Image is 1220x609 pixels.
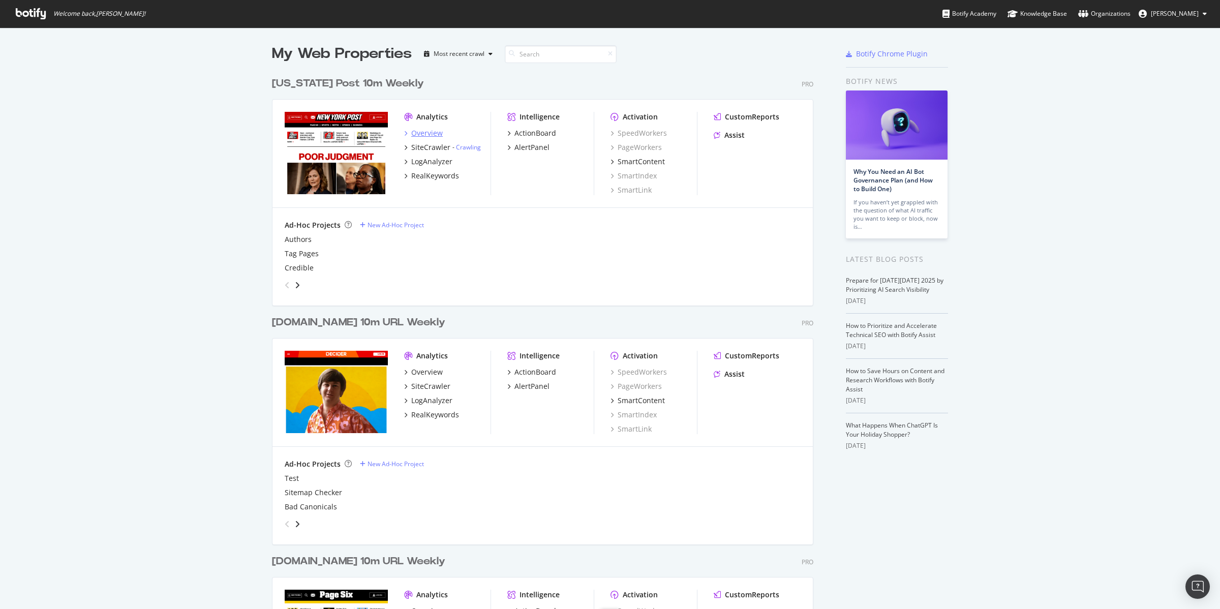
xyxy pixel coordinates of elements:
div: [DATE] [846,296,948,306]
div: CustomReports [725,112,779,122]
a: ActionBoard [507,367,556,377]
div: SiteCrawler [411,381,450,391]
div: LogAnalyzer [411,157,452,167]
img: www.Nypost.com [285,112,388,194]
div: Botify Academy [942,9,996,19]
div: Activation [623,590,658,600]
a: SmartLink [611,424,652,434]
a: Crawling [456,143,481,151]
div: Analytics [416,590,448,600]
a: AlertPanel [507,142,550,153]
a: New Ad-Hoc Project [360,221,424,229]
div: Open Intercom Messenger [1185,574,1210,599]
div: Botify Chrome Plugin [856,49,928,59]
a: RealKeywords [404,410,459,420]
a: CustomReports [714,590,779,600]
a: SmartContent [611,157,665,167]
div: LogAnalyzer [411,395,452,406]
div: Overview [411,128,443,138]
a: LogAnalyzer [404,395,452,406]
a: Tag Pages [285,249,319,259]
div: Botify news [846,76,948,87]
div: New Ad-Hoc Project [368,221,424,229]
div: Latest Blog Posts [846,254,948,265]
div: angle-right [294,519,301,529]
button: [PERSON_NAME] [1131,6,1215,22]
a: LogAnalyzer [404,157,452,167]
div: [US_STATE] Post 10m Weekly [272,76,424,91]
div: [DATE] [846,396,948,405]
div: Organizations [1078,9,1131,19]
a: CustomReports [714,112,779,122]
a: What Happens When ChatGPT Is Your Holiday Shopper? [846,421,938,439]
div: Most recent crawl [434,51,484,57]
a: Test [285,473,299,483]
div: Analytics [416,351,448,361]
div: PageWorkers [611,381,662,391]
a: How to Save Hours on Content and Research Workflows with Botify Assist [846,367,944,393]
button: Most recent crawl [420,46,497,62]
div: Assist [724,130,745,140]
a: SmartIndex [611,171,657,181]
a: [DOMAIN_NAME] 10m URL Weekly [272,315,449,330]
a: SmartLink [611,185,652,195]
div: Activation [623,112,658,122]
a: PageWorkers [611,142,662,153]
div: Intelligence [520,112,560,122]
div: Analytics [416,112,448,122]
div: Knowledge Base [1008,9,1067,19]
div: [DOMAIN_NAME] 10m URL Weekly [272,315,445,330]
div: ActionBoard [514,128,556,138]
div: AlertPanel [514,381,550,391]
div: Assist [724,369,745,379]
a: SiteCrawler- Crawling [404,142,481,153]
div: Ad-Hoc Projects [285,459,341,469]
a: Overview [404,367,443,377]
a: Botify Chrome Plugin [846,49,928,59]
div: CustomReports [725,351,779,361]
a: Assist [714,369,745,379]
input: Search [505,45,617,63]
div: AlertPanel [514,142,550,153]
a: ActionBoard [507,128,556,138]
div: SpeedWorkers [611,367,667,377]
div: RealKeywords [411,171,459,181]
a: SiteCrawler [404,381,450,391]
div: RealKeywords [411,410,459,420]
div: SmartContent [618,395,665,406]
div: If you haven’t yet grappled with the question of what AI traffic you want to keep or block, now is… [853,198,940,231]
a: Bad Canonicals [285,502,337,512]
div: Ad-Hoc Projects [285,220,341,230]
div: [DATE] [846,342,948,351]
div: SiteCrawler [411,142,450,153]
div: Sitemap Checker [285,488,342,498]
div: CustomReports [725,590,779,600]
a: Prepare for [DATE][DATE] 2025 by Prioritizing AI Search Visibility [846,276,943,294]
a: CustomReports [714,351,779,361]
div: Intelligence [520,590,560,600]
div: Authors [285,234,312,245]
div: angle-left [281,277,294,293]
a: [DOMAIN_NAME] 10m URL Weekly [272,554,449,569]
a: SpeedWorkers [611,128,667,138]
div: SmartContent [618,157,665,167]
span: Welcome back, [PERSON_NAME] ! [53,10,145,18]
img: Why You Need an AI Bot Governance Plan (and How to Build One) [846,90,948,160]
div: Pro [802,319,813,327]
div: Activation [623,351,658,361]
div: ActionBoard [514,367,556,377]
a: SmartIndex [611,410,657,420]
a: [US_STATE] Post 10m Weekly [272,76,428,91]
div: New Ad-Hoc Project [368,460,424,468]
a: Credible [285,263,314,273]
